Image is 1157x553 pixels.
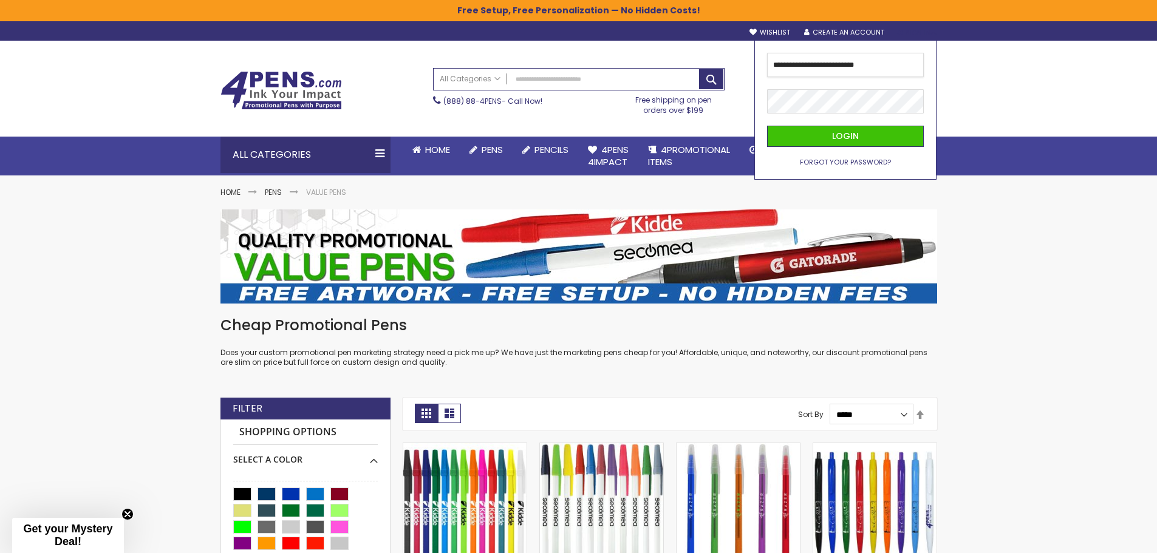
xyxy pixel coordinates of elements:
span: Pens [482,143,503,156]
a: 4PROMOTIONALITEMS [638,137,740,176]
a: 4Pens4impact [578,137,638,176]
div: Select A Color [233,445,378,466]
strong: Value Pens [306,187,346,197]
a: Home [403,137,460,163]
div: Does your custom promotional pen marketing strategy need a pick me up? We have just the marketing... [220,316,937,367]
img: 4Pens Custom Pens and Promotional Products [220,71,342,110]
a: Belfast Translucent Value Stick Pen [677,443,800,453]
strong: Grid [415,404,438,423]
span: All Categories [440,74,500,84]
strong: Shopping Options [233,419,378,446]
a: Belfast Value Stick Pen [540,443,663,453]
a: Rush [740,137,794,163]
span: Home [425,143,450,156]
a: Wishlist [749,28,790,37]
span: 4PROMOTIONAL ITEMS [648,143,730,168]
a: Pencils [513,137,578,163]
span: Pencils [534,143,568,156]
span: Login [832,130,859,142]
span: Forgot Your Password? [800,157,891,167]
button: Close teaser [121,508,134,520]
a: Create an Account [804,28,884,37]
span: 4Pens 4impact [588,143,629,168]
div: All Categories [220,137,391,173]
a: Pens [460,137,513,163]
a: Home [220,187,241,197]
a: (888) 88-4PENS [443,96,502,106]
div: Sign In [896,29,937,38]
span: - Call Now! [443,96,542,106]
a: Forgot Your Password? [800,158,891,167]
div: Free shipping on pen orders over $199 [623,90,725,115]
span: Get your Mystery Deal! [23,523,112,548]
a: Belfast B Value Stick Pen [403,443,527,453]
label: Sort By [798,409,824,419]
div: Get your Mystery Deal!Close teaser [12,518,124,553]
a: Custom Cambria Plastic Retractable Ballpoint Pen - Monochromatic Body Color [813,443,937,453]
button: Login [767,126,924,147]
h1: Cheap Promotional Pens [220,316,937,335]
a: Pens [265,187,282,197]
img: Value Pens [220,209,937,304]
a: All Categories [434,69,507,89]
strong: Filter [233,402,262,415]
